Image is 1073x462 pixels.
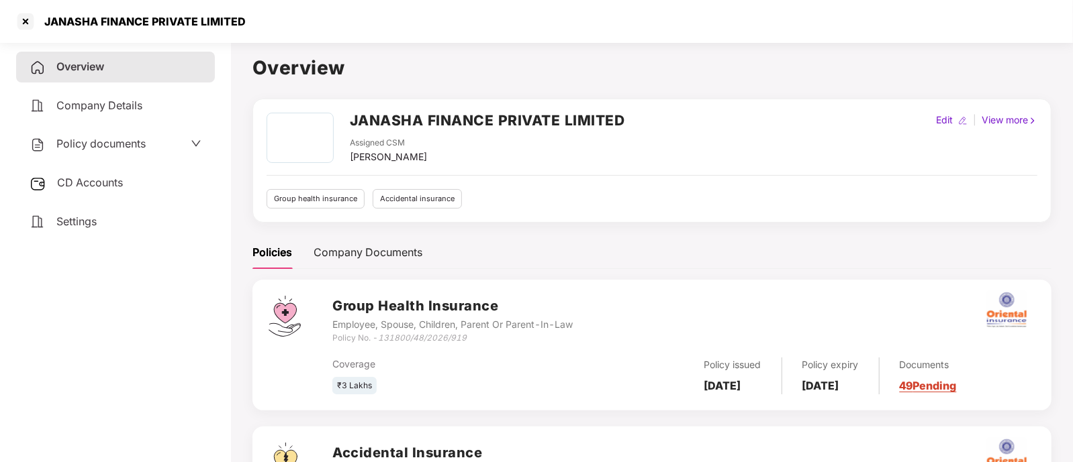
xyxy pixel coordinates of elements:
div: Policy No. - [332,332,573,345]
h3: Group Health Insurance [332,296,573,316]
b: [DATE] [704,379,741,392]
div: Group health insurance [267,189,365,209]
b: [DATE] [802,379,839,392]
div: ₹3 Lakhs [332,377,377,395]
img: rightIcon [1028,116,1037,125]
img: oi.png [983,286,1030,333]
span: CD Accounts [57,176,123,189]
img: svg+xml;base64,PHN2ZyB4bWxucz0iaHR0cDovL3d3dy53My5vcmcvMjAwMC9zdmciIHdpZHRoPSIyNCIgaGVpZ2h0PSIyNC... [30,98,46,114]
h1: Overview [252,53,1052,82]
img: svg+xml;base64,PHN2ZyB4bWxucz0iaHR0cDovL3d3dy53My5vcmcvMjAwMC9zdmciIHdpZHRoPSIyNCIgaGVpZ2h0PSIyNC... [30,60,46,76]
span: Policy documents [56,137,146,150]
div: Company Documents [314,244,422,261]
img: editIcon [958,116,968,125]
h2: JANASHA FINANCE PRIVATE LIMITED [350,109,625,131]
span: Overview [56,60,104,73]
div: JANASHA FINANCE PRIVATE LIMITED [36,15,246,28]
span: Company Details [56,99,142,112]
div: Accidental insurance [373,189,462,209]
span: Settings [56,215,97,228]
img: svg+xml;base64,PHN2ZyB3aWR0aD0iMjUiIGhlaWdodD0iMjQiIHZpZXdCb3g9IjAgMCAyNSAyNCIgZmlsbD0ibm9uZSIgeG... [30,176,46,192]
div: Assigned CSM [350,137,427,150]
img: svg+xml;base64,PHN2ZyB4bWxucz0iaHR0cDovL3d3dy53My5vcmcvMjAwMC9zdmciIHdpZHRoPSI0Ny43MTQiIGhlaWdodD... [269,296,301,337]
img: svg+xml;base64,PHN2ZyB4bWxucz0iaHR0cDovL3d3dy53My5vcmcvMjAwMC9zdmciIHdpZHRoPSIyNCIgaGVpZ2h0PSIyNC... [30,137,46,153]
span: down [191,138,201,149]
div: View more [979,113,1040,127]
div: Documents [900,357,957,372]
div: | [970,113,979,127]
div: Policy issued [704,357,761,372]
div: Edit [933,113,955,127]
i: 131800/48/2026/919 [378,333,467,343]
a: 49 Pending [900,379,957,392]
div: Employee, Spouse, Children, Parent Or Parent-In-Law [332,317,573,332]
div: Policy expiry [802,357,859,372]
div: Coverage [332,357,567,371]
div: [PERSON_NAME] [350,150,427,164]
div: Policies [252,244,292,261]
img: svg+xml;base64,PHN2ZyB4bWxucz0iaHR0cDovL3d3dy53My5vcmcvMjAwMC9zdmciIHdpZHRoPSIyNCIgaGVpZ2h0PSIyNC... [30,214,46,230]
